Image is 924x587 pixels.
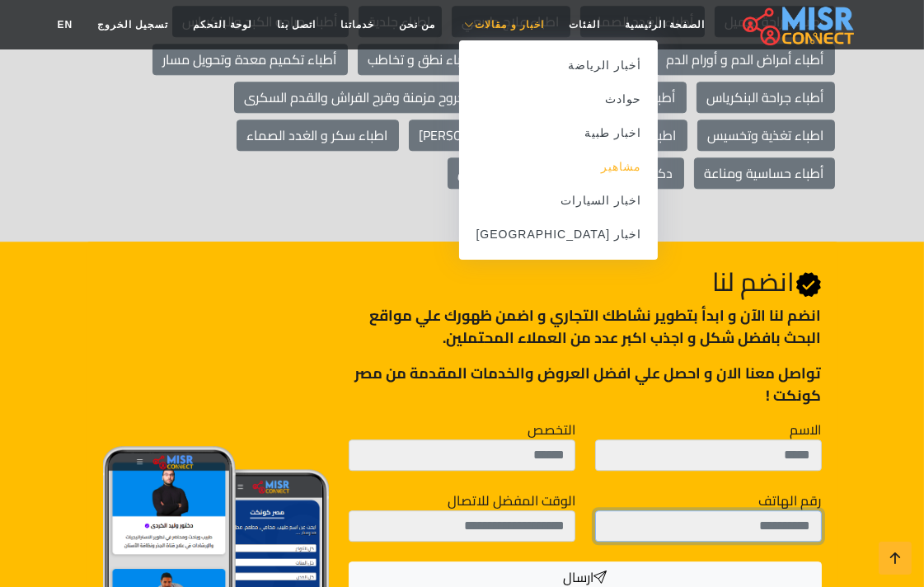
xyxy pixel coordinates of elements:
[556,9,612,40] a: الفئات
[349,304,821,349] p: انضم لنا اﻵن و ابدأ بتطوير نشاطك التجاري و اضمن ظهورك علي مواقع البحث بافضل شكل و اجذب اكبر عدد م...
[697,120,835,151] a: اطباء تغذية وتخسيس
[759,491,822,510] label: رقم الهاتف
[234,82,509,113] a: أطباء جروح مزمنة وقرح الفراش والقدم السكرى
[409,120,564,151] a: دكتور [PERSON_NAME]
[349,266,821,298] h2: انضم لنا
[358,44,486,75] a: أطباء نطق و تخاطب
[475,17,544,32] span: اخبار و مقالات
[328,9,387,40] a: خدماتنا
[795,271,822,298] svg: Verified account
[459,49,658,82] a: أخبار الرياضة
[459,116,658,150] a: اخبار طبية
[237,120,399,151] a: اطباء سكر و الغدد الصماء
[697,82,835,113] a: أطباء جراحة البنكرياس
[743,4,853,45] img: main.misr_connect
[459,150,658,184] a: مشاهير
[459,218,658,251] a: اخبار [GEOGRAPHIC_DATA]
[448,491,575,510] label: الوقت المفضل للاتصال
[265,9,328,40] a: اتصل بنا
[181,9,264,40] a: لوحة التحكم
[459,82,658,116] a: حوادث
[459,184,658,218] a: اخبار السيارات
[387,9,448,40] a: من نحن
[152,44,348,75] a: أطباء تكميم معدة وتحويل مسار
[448,9,556,40] a: اخبار و مقالات
[790,420,822,439] label: الاسم
[85,9,181,40] a: تسجيل الخروج
[656,44,835,75] a: أطباء أمراض الدم و أورام الدم
[612,9,717,40] a: الصفحة الرئيسية
[694,157,835,189] a: أطباء حساسية ومناعة
[45,9,85,40] a: EN
[448,157,569,189] a: أطباء جراحة اطفال
[528,420,575,439] label: التخصص
[349,362,821,406] p: تواصل معنا الان و احصل علي افضل العروض والخدمات المقدمة من مصر كونكت !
